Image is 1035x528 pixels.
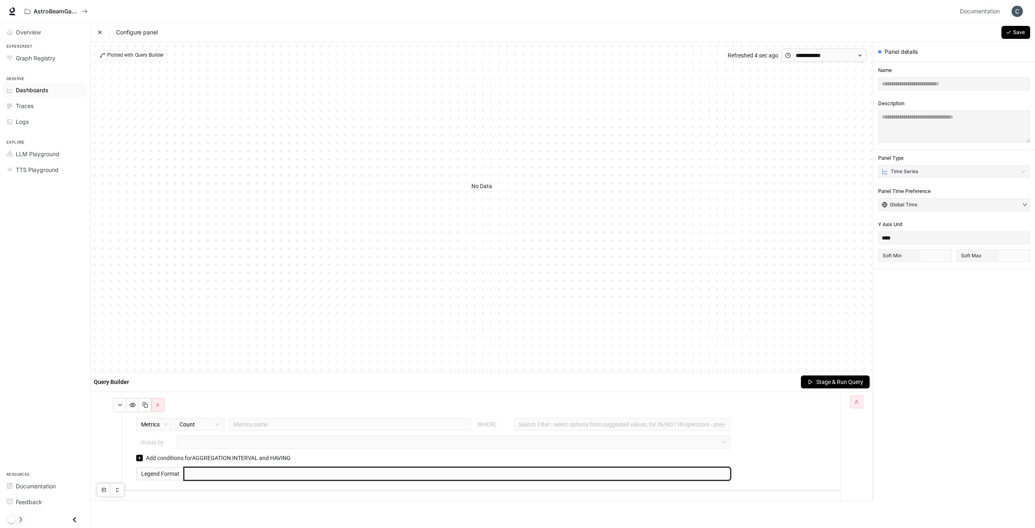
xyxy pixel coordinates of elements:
span: TTS Playground [16,165,59,174]
article: Refreshed 4 sec ago [728,51,778,60]
a: Graph Registry [3,51,87,65]
button: A [850,395,863,408]
span: Panel details [885,48,918,56]
a: Overview [3,25,87,39]
span: Dark mode toggle [7,515,15,524]
a: Logs [3,115,87,129]
div: Plotted with [97,50,167,60]
span: Legend Format [136,467,184,480]
article: WHERE [477,420,496,429]
span: Logs [16,117,29,126]
a: Traces [3,99,87,113]
span: A [156,401,159,409]
span: Graph Registry [16,54,55,62]
span: Metrics [141,418,168,430]
button: Save [1001,26,1030,39]
span: Description [878,100,1030,107]
span: LLM Playground [16,150,59,158]
button: Close drawer [65,511,84,528]
span: down [1022,202,1027,207]
button: Stage & Run Query [801,375,870,388]
button: A [151,399,164,411]
a: Feedback [3,495,87,509]
button: User avatar [1009,3,1025,19]
button: Global Timedown [878,198,1030,211]
span: Configure panel [109,28,158,36]
span: Stage & Run Query [816,377,863,386]
img: User avatar [1012,6,1023,17]
span: Soft Min [879,249,919,262]
span: Global Time [890,201,917,208]
span: Panel Type [878,155,1030,162]
span: Panel Time Preference [878,188,1030,195]
p: AstroBeamGame [34,8,79,15]
a: TTS Playground [3,163,87,177]
article: Add conditions for and [146,454,291,462]
a: LLM Playground [3,147,87,161]
a: Documentation [957,3,1006,19]
span: Documentation [960,6,1000,17]
article: No Data [471,182,492,191]
span: Save [1013,29,1025,36]
article: Group by [141,438,164,447]
article: Query Builder [94,377,129,386]
span: Y Axis Unit [878,221,1030,228]
span: Query Builder [135,51,164,59]
span: A [855,397,858,406]
button: All workspaces [21,3,91,19]
span: Count [180,418,220,430]
a: Dashboards [3,83,87,97]
span: Dashboards [16,86,49,94]
span: Name [878,67,1030,74]
span: Feedback [16,498,42,506]
span: Overview [16,28,41,36]
span: Soft Max [958,249,997,262]
span: Documentation [16,482,56,490]
span: Traces [16,102,34,110]
span: Time Series [891,168,918,175]
a: Documentation [3,479,87,493]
